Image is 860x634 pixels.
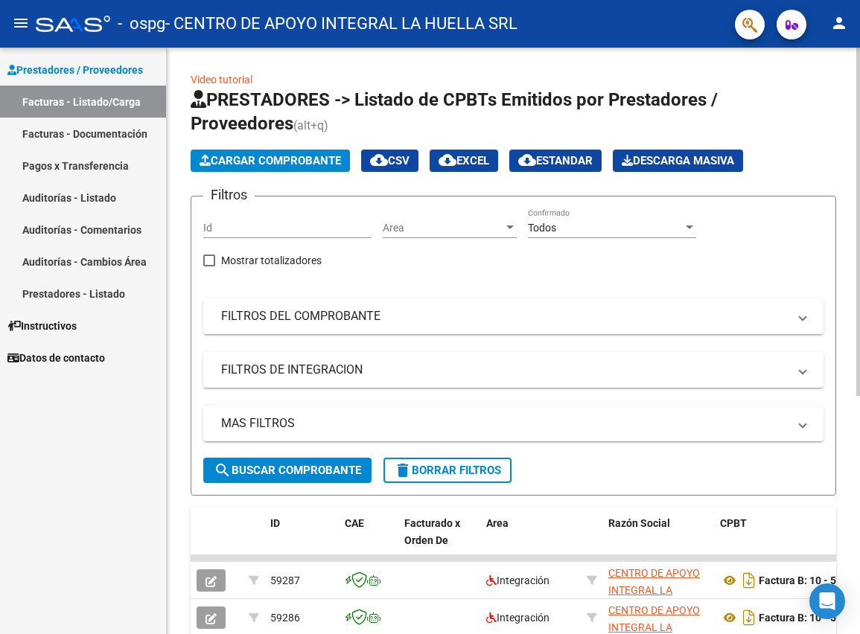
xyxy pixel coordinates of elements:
[486,612,550,624] span: Integración
[518,151,536,169] mat-icon: cloud_download
[739,569,759,592] i: Descargar documento
[608,567,700,613] span: CENTRO DE APOYO INTEGRAL LA HUELLA SRL
[221,308,788,324] mat-panel-title: FILTROS DEL COMPROBANTE
[203,185,255,205] h3: Filtros
[613,150,743,172] button: Descarga Masiva
[191,89,718,134] span: PRESTADORES -> Listado de CPBTs Emitidos por Prestadores / Proveedores
[759,612,860,624] strong: Factura B: 10 - 51828
[528,222,556,234] span: Todos
[345,517,364,529] span: CAE
[608,602,708,633] div: 30716231107
[398,507,480,573] datatable-header-cell: Facturado x Orden De
[270,517,280,529] span: ID
[165,7,517,40] span: - CENTRO DE APOYO INTEGRAL LA HUELLA SRL
[214,464,361,477] span: Buscar Comprobante
[7,318,77,334] span: Instructivos
[608,517,670,529] span: Razón Social
[518,154,593,167] span: Estandar
[430,150,498,172] button: EXCEL
[383,458,512,483] button: Borrar Filtros
[486,574,550,586] span: Integración
[203,458,372,483] button: Buscar Comprobante
[339,507,398,573] datatable-header-cell: CAE
[203,298,824,334] mat-expansion-panel-header: FILTROS DEL COMPROBANTE
[622,154,734,167] span: Descarga Masiva
[720,517,747,529] span: CPBT
[270,612,300,624] span: 59286
[264,507,339,573] datatable-header-cell: ID
[608,565,708,596] div: 30716231107
[221,252,322,269] span: Mostrar totalizadores
[203,352,824,388] mat-expansion-panel-header: FILTROS DE INTEGRACION
[203,406,824,441] mat-expansion-panel-header: MAS FILTROS
[480,507,581,573] datatable-header-cell: Area
[809,583,845,619] div: Open Intercom Messenger
[270,574,300,586] span: 59287
[394,464,501,477] span: Borrar Filtros
[221,362,788,378] mat-panel-title: FILTROS DE INTEGRACION
[118,7,165,40] span: - ospg
[486,517,509,529] span: Area
[221,415,788,432] mat-panel-title: MAS FILTROS
[394,461,412,479] mat-icon: delete
[191,150,350,172] button: Cargar Comprobante
[739,606,759,630] i: Descargar documento
[361,150,418,172] button: CSV
[383,222,503,234] span: Area
[613,150,743,172] app-download-masive: Descarga masiva de comprobantes (adjuntos)
[370,154,410,167] span: CSV
[12,14,30,32] mat-icon: menu
[7,350,105,366] span: Datos de contacto
[7,62,143,78] span: Prestadores / Proveedores
[439,151,456,169] mat-icon: cloud_download
[602,507,714,573] datatable-header-cell: Razón Social
[404,517,460,546] span: Facturado x Orden De
[370,151,388,169] mat-icon: cloud_download
[214,461,232,479] mat-icon: search
[509,150,602,172] button: Estandar
[200,154,341,167] span: Cargar Comprobante
[191,74,252,86] a: Video tutorial
[830,14,848,32] mat-icon: person
[439,154,489,167] span: EXCEL
[293,118,328,132] span: (alt+q)
[759,574,860,586] strong: Factura B: 10 - 51837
